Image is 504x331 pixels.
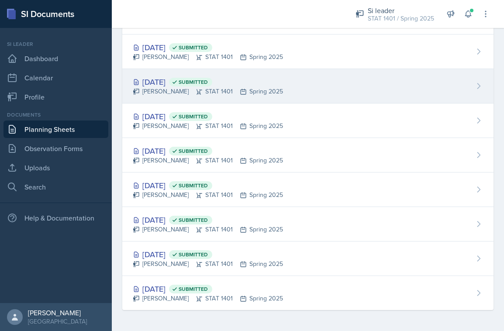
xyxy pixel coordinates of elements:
span: Submitted [179,251,208,258]
a: [DATE] Submitted [PERSON_NAME]STAT 1401Spring 2025 [122,276,494,310]
div: [DATE] [133,283,283,295]
div: [DATE] [133,214,283,226]
div: Si leader [3,40,108,48]
div: [PERSON_NAME] STAT 1401 Spring 2025 [133,190,283,200]
a: [DATE] Submitted [PERSON_NAME]STAT 1401Spring 2025 [122,103,494,138]
a: [DATE] Submitted [PERSON_NAME]STAT 1401Spring 2025 [122,138,494,172]
a: Search [3,178,108,196]
div: [DATE] [133,145,283,157]
div: [PERSON_NAME] STAT 1401 Spring 2025 [133,87,283,96]
div: [DATE] [133,179,283,191]
div: [PERSON_NAME] STAT 1401 Spring 2025 [133,225,283,234]
div: [DATE] [133,110,283,122]
div: [PERSON_NAME] STAT 1401 Spring 2025 [133,259,283,269]
div: [GEOGRAPHIC_DATA] [28,317,87,326]
span: Submitted [179,44,208,51]
div: [PERSON_NAME] STAT 1401 Spring 2025 [133,52,283,62]
a: Calendar [3,69,108,86]
span: Submitted [179,217,208,224]
span: Submitted [179,79,208,86]
a: [DATE] Submitted [PERSON_NAME]STAT 1401Spring 2025 [122,241,494,276]
div: [PERSON_NAME] [28,308,87,317]
div: [DATE] [133,248,283,260]
span: Submitted [179,148,208,155]
a: Dashboard [3,50,108,67]
span: Submitted [179,182,208,189]
div: Si leader [368,5,434,16]
div: Help & Documentation [3,209,108,227]
a: [DATE] Submitted [PERSON_NAME]STAT 1401Spring 2025 [122,69,494,103]
span: Submitted [179,286,208,293]
div: Documents [3,111,108,119]
div: [DATE] [133,76,283,88]
a: Observation Forms [3,140,108,157]
a: Profile [3,88,108,106]
div: [PERSON_NAME] STAT 1401 Spring 2025 [133,156,283,165]
a: Uploads [3,159,108,176]
a: Planning Sheets [3,121,108,138]
span: Submitted [179,113,208,120]
a: [DATE] Submitted [PERSON_NAME]STAT 1401Spring 2025 [122,172,494,207]
a: [DATE] Submitted [PERSON_NAME]STAT 1401Spring 2025 [122,34,494,69]
div: STAT 1401 / Spring 2025 [368,14,434,23]
div: [PERSON_NAME] STAT 1401 Spring 2025 [133,294,283,303]
div: [PERSON_NAME] STAT 1401 Spring 2025 [133,121,283,131]
div: [DATE] [133,41,283,53]
a: [DATE] Submitted [PERSON_NAME]STAT 1401Spring 2025 [122,207,494,241]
